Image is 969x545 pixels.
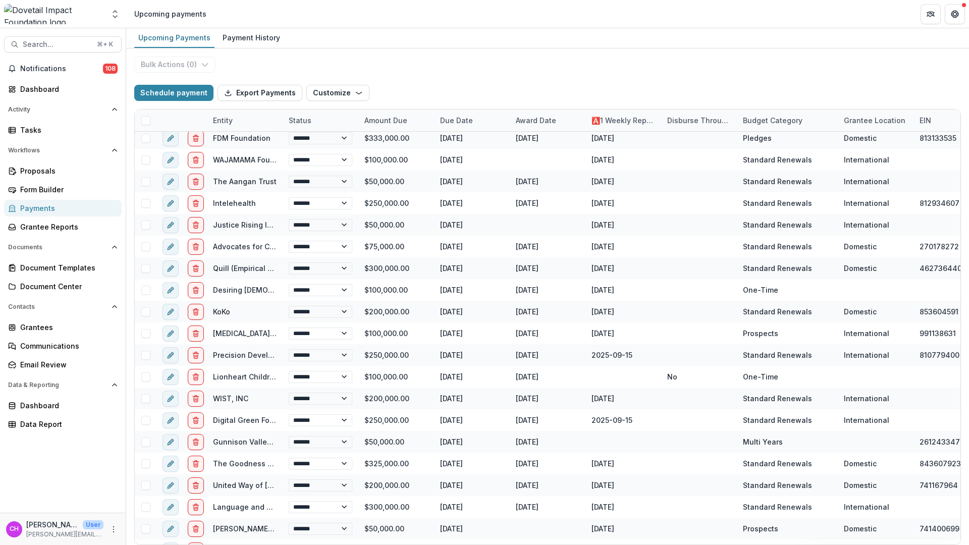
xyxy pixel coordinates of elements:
button: Get Help [945,4,965,24]
button: Open Workflows [4,142,122,158]
div: [DATE] [591,285,614,295]
a: Gunnison Valley Health [213,438,296,446]
div: $200,000.00 [358,388,434,409]
div: [DATE] [591,263,614,274]
button: edit [163,174,179,190]
div: Standard Renewals [743,415,812,425]
div: [DATE] [434,431,510,453]
a: KoKo [213,307,230,316]
div: Standard Renewals [743,220,812,230]
div: Standard Renewals [743,176,812,187]
div: 812934607 [920,198,959,208]
div: [DATE] [591,328,614,339]
div: Standard Renewals [743,306,812,317]
div: Disburse through UBS [661,110,737,131]
div: Status [283,115,317,126]
a: Document Center [4,278,122,295]
span: Activity [8,106,107,113]
button: edit [163,369,179,385]
div: [DATE] [516,393,539,404]
div: Due Date [434,110,510,131]
button: delete [188,260,204,277]
span: Workflows [8,147,107,154]
div: Domestic [844,523,877,534]
button: Export Payments [218,85,302,101]
button: edit [163,391,179,407]
div: $50,000.00 [358,431,434,453]
div: Communications [20,341,114,351]
button: edit [163,499,179,515]
div: [DATE] [434,127,510,149]
button: edit [163,456,179,472]
button: Open entity switcher [108,4,122,24]
a: [MEDICAL_DATA] AI [213,329,279,338]
div: Standard Renewals [743,393,812,404]
a: Data Report [4,416,122,432]
button: Customize [306,85,369,101]
span: Data & Reporting [8,381,107,389]
div: [DATE] [516,458,539,469]
div: [DATE] [591,458,614,469]
div: 741167964 [920,480,958,490]
a: Justice Rising International [213,221,310,229]
button: delete [188,282,204,298]
a: Communications [4,338,122,354]
button: delete [188,152,204,168]
div: Entity [207,110,283,131]
div: $250,000.00 [358,409,434,431]
div: International [844,350,889,360]
div: Grantee Location [838,110,913,131]
div: Dashboard [20,400,114,411]
div: Form Builder [20,184,114,195]
div: Award Date [510,115,562,126]
div: 270178272 [920,241,959,252]
div: Standard Renewals [743,350,812,360]
div: [DATE] [591,198,614,208]
div: Award Date [510,110,585,131]
div: [DATE] [434,518,510,539]
div: [DATE] [591,523,614,534]
div: Dashboard [20,84,114,94]
a: Precision Development, Inc. [213,351,311,359]
button: Bulk Actions (0) [134,57,216,73]
button: edit [163,521,179,537]
div: [DATE] [434,279,510,301]
div: $50,000.00 [358,518,434,539]
button: delete [188,499,204,515]
div: Payment History [219,30,284,45]
a: Email Review [4,356,122,373]
div: [DATE] [516,371,539,382]
div: [DATE] [516,306,539,317]
a: Grantee Reports [4,219,122,235]
div: Budget Category [737,110,838,131]
a: Language and Learning Foundation [213,503,340,511]
div: One-Time [743,371,778,382]
button: Open Documents [4,239,122,255]
div: [DATE] [591,480,614,490]
div: Entity [207,115,239,126]
div: [DATE] [516,328,539,339]
a: Digital Green Foundation [213,416,301,424]
div: [DATE] [434,171,510,192]
div: $300,000.00 [358,496,434,518]
div: Upcoming payments [134,9,206,19]
div: Prospects [743,328,778,339]
button: delete [188,369,204,385]
div: Grantee Location [838,115,911,126]
div: [DATE] [591,502,614,512]
div: ⌘ + K [95,39,115,50]
div: [DATE] [516,415,539,425]
img: Dovetail Impact Foundation logo [4,4,104,24]
div: $250,000.00 [358,344,434,366]
button: Search... [4,36,122,52]
div: Amount Due [358,110,434,131]
div: $325,000.00 [358,453,434,474]
button: edit [163,260,179,277]
div: $100,000.00 [358,279,434,301]
button: Open Data & Reporting [4,377,122,393]
button: delete [188,325,204,342]
div: $250,000.00 [358,192,434,214]
div: [DATE] [516,285,539,295]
